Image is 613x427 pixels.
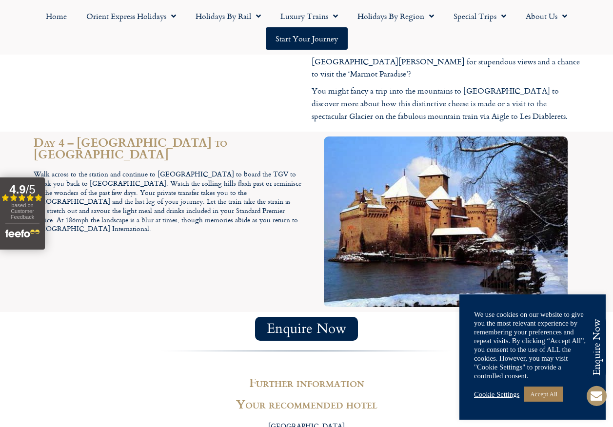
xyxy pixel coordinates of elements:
a: Home [36,5,77,27]
a: Holidays by Region [348,5,444,27]
h2: Further information [39,377,575,388]
div: We use cookies on our website to give you the most relevant experience by remembering your prefer... [474,310,591,380]
a: Enquire Now [255,317,358,341]
p: Whilst staying in [GEOGRAPHIC_DATA] why not make the most of the marvellous Swiss mountain trains... [312,31,580,80]
a: About Us [516,5,577,27]
a: Holidays by Rail [186,5,271,27]
a: Luxury Trains [271,5,348,27]
a: Special Trips [444,5,516,27]
h2: Day 4 – [GEOGRAPHIC_DATA] to [GEOGRAPHIC_DATA] [34,136,302,160]
span: Enquire Now [267,323,346,335]
a: Cookie Settings [474,390,519,399]
a: Start your Journey [266,27,348,50]
p: You might fancy a trip into the mountains to [GEOGRAPHIC_DATA] to discover more about how this di... [312,85,580,122]
a: Accept All [524,387,563,402]
nav: Menu [5,5,608,50]
div: Walk across to the station and continue to [GEOGRAPHIC_DATA] to board the TGV to whisk you back t... [34,170,302,233]
h2: Your recommended hotel [39,398,575,410]
img: Chateux de Chillon Planet Rail [324,136,568,307]
a: Orient Express Holidays [77,5,186,27]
